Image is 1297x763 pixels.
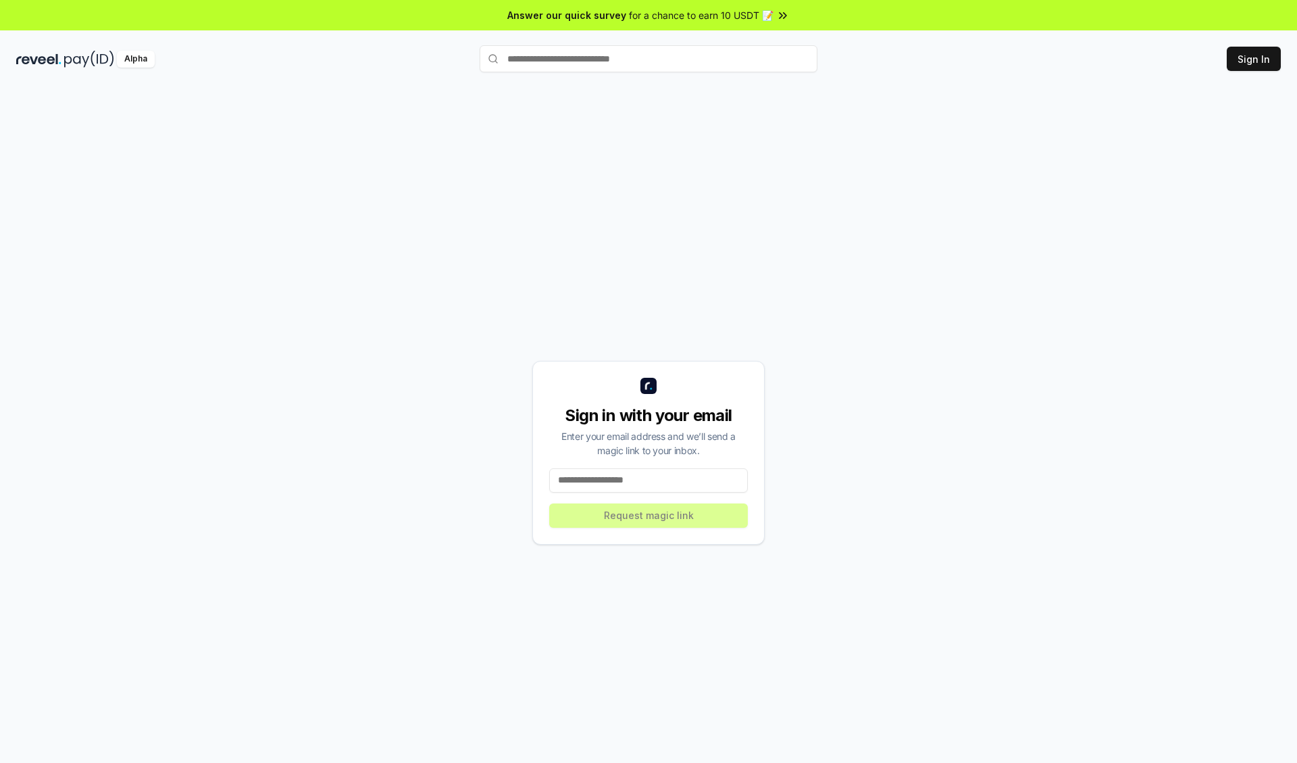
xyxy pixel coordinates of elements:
div: Enter your email address and we’ll send a magic link to your inbox. [549,429,748,458]
img: logo_small [640,378,657,394]
div: Sign in with your email [549,405,748,426]
div: Alpha [117,51,155,68]
span: for a chance to earn 10 USDT 📝 [629,8,773,22]
span: Answer our quick survey [507,8,626,22]
img: pay_id [64,51,114,68]
img: reveel_dark [16,51,61,68]
button: Sign In [1227,47,1281,71]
